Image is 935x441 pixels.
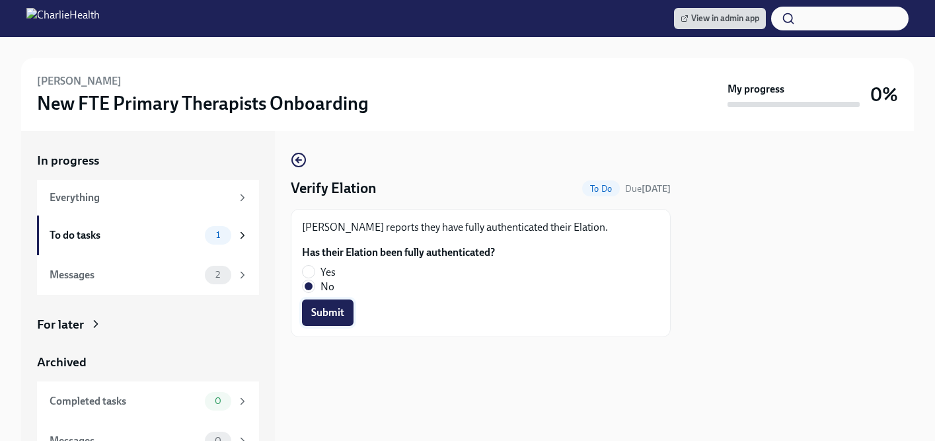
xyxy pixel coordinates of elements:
a: View in admin app [674,8,766,29]
h3: New FTE Primary Therapists Onboarding [37,91,369,115]
span: View in admin app [681,12,759,25]
div: To do tasks [50,228,200,243]
a: For later [37,316,259,333]
span: Yes [320,265,336,280]
h3: 0% [870,83,898,106]
span: No [320,280,334,294]
a: Archived [37,354,259,371]
div: For later [37,316,84,333]
div: Everything [50,190,231,205]
div: Completed tasks [50,394,200,409]
h4: Verify Elation [291,179,377,198]
a: To do tasks1 [37,216,259,255]
a: Messages2 [37,255,259,295]
strong: My progress [728,82,784,97]
p: [PERSON_NAME] reports they have fully authenticated their Elation. [302,220,659,235]
label: Has their Elation been fully authenticated? [302,245,495,260]
span: 1 [208,230,228,240]
a: Everything [37,180,259,216]
span: Submit [311,306,344,319]
h6: [PERSON_NAME] [37,74,122,89]
a: Completed tasks0 [37,381,259,421]
span: To Do [582,184,620,194]
button: Submit [302,300,354,326]
img: CharlieHealth [26,8,100,29]
a: In progress [37,152,259,169]
span: 0 [207,396,229,406]
strong: [DATE] [642,183,671,194]
span: October 1st, 2025 10:00 [625,182,671,195]
span: 2 [207,270,228,280]
div: Messages [50,268,200,282]
span: Due [625,183,671,194]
